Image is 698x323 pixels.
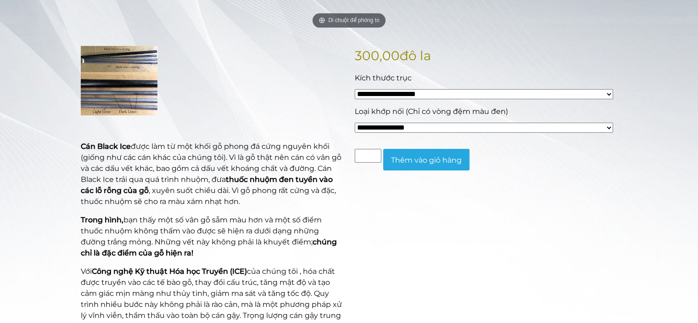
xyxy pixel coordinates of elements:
[81,238,337,257] font: chúng chỉ là đặc điểm của gỗ hiện ra!
[81,267,92,276] font: Với
[81,142,131,151] font: Cán Black Ice
[383,149,469,170] button: Thêm vào giỏ hàng
[400,48,431,63] font: đô la
[391,155,462,164] font: Thêm vào giỏ hàng
[355,149,381,163] input: Số lượng sản phẩm
[355,48,400,63] font: 300,00
[92,267,247,276] font: Công nghệ Kỹ thuật Hóa học Truyền (ICE)
[355,74,412,82] font: Kích thước trục
[355,107,508,116] font: Loại khớp nối (Chỉ có vòng đệm màu đen)
[81,215,322,246] font: bạn thấy một số vân gỗ sẫm màu hơn và một số điểm thuốc nhuộm không thấm vào được sẽ hiện ra dưới...
[81,175,333,195] font: thuốc nhuộm đen tuyền vào các lỗ rỗng của gỗ
[81,142,341,184] font: được làm từ một khối gỗ phong đá cứng nguyên khối (giống như các cán khác của chúng tôi). Vì là g...
[81,186,336,206] font: , xuyên suốt chiều dài. Vì gỗ phong rất cứng và đặc, thuốc nhuộm sẽ cho ra màu xám nhạt hơn.
[81,215,123,224] font: Trong hình,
